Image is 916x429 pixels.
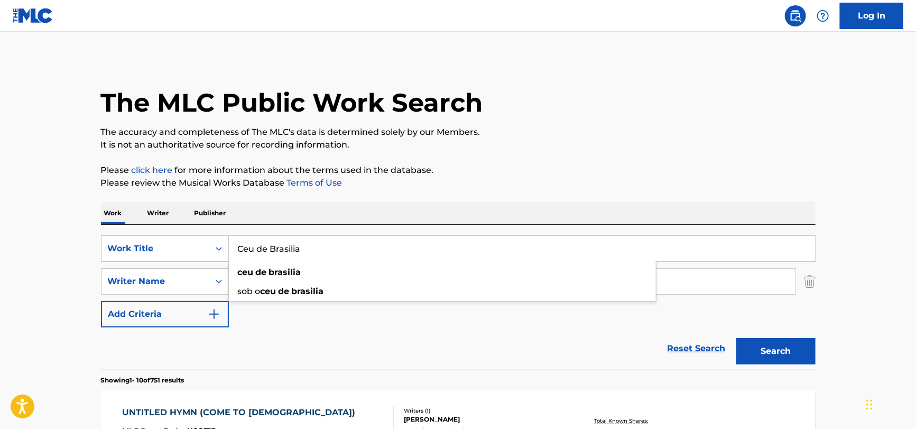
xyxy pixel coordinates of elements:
[804,268,816,295] img: Delete Criterion
[108,275,203,288] div: Writer Name
[144,202,172,224] p: Writer
[101,87,483,118] h1: The MLC Public Work Search
[122,406,360,419] div: UNTITLED HYMN (COME TO [DEMOGRAPHIC_DATA])
[817,10,829,22] img: help
[292,286,324,296] strong: brasilia
[736,338,816,364] button: Search
[13,8,53,23] img: MLC Logo
[785,5,806,26] a: Public Search
[279,286,290,296] strong: de
[108,242,203,255] div: Work Title
[101,202,125,224] p: Work
[208,308,220,321] img: 9d2ae6d4665cec9f34b9.svg
[101,235,816,370] form: Search Form
[101,376,184,385] p: Showing 1 - 10 of 751 results
[789,10,802,22] img: search
[101,301,229,327] button: Add Criteria
[101,139,816,151] p: It is not an authoritative source for recording information.
[256,267,267,277] strong: de
[595,417,651,425] p: Total Known Shares:
[863,378,916,429] iframe: Chat Widget
[238,267,254,277] strong: ceu
[404,415,563,424] div: [PERSON_NAME]
[269,267,301,277] strong: brasilia
[191,202,229,224] p: Publisher
[261,286,276,296] strong: ceu
[101,177,816,189] p: Please review the Musical Works Database
[812,5,834,26] div: Help
[101,126,816,139] p: The accuracy and completeness of The MLC's data is determined solely by our Members.
[238,286,261,296] span: sob o
[132,165,173,175] a: click here
[840,3,903,29] a: Log In
[285,178,343,188] a: Terms of Use
[101,164,816,177] p: Please for more information about the terms used in the database.
[404,407,563,415] div: Writers ( 1 )
[866,389,873,421] div: Drag
[662,337,731,360] a: Reset Search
